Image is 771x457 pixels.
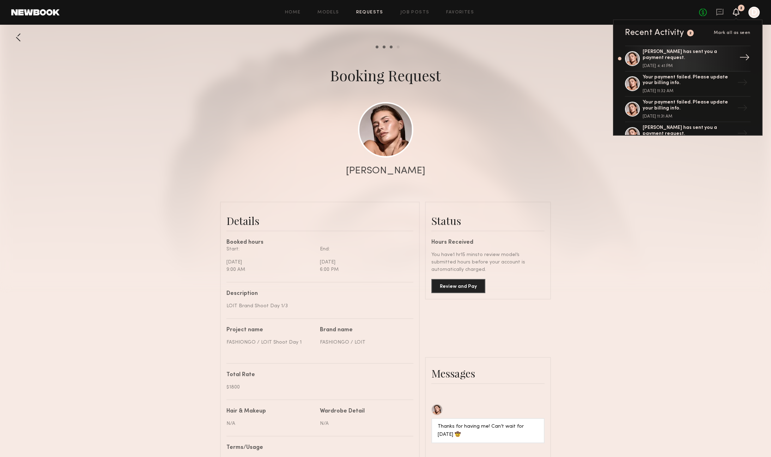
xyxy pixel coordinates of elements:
div: End: [320,245,408,253]
div: [DATE] 11:32 AM [643,89,734,93]
div: Details [226,214,413,228]
div: Total Rate [226,372,408,378]
div: [DATE] [320,259,408,266]
div: [PERSON_NAME] [346,166,425,176]
a: [PERSON_NAME] has sent you a payment request.[DATE] 4:41 PM→ [625,46,751,72]
a: [PERSON_NAME] has sent you a payment request.→ [625,122,751,148]
div: You have 1 hr 15 mins to review model’s submitted hours before your account is automatically char... [431,251,545,273]
div: Thanks for having me! Can’t wait for [DATE] 🤠 [438,423,538,439]
a: Your payment failed. Please update your billing info.[DATE] 11:32 AM→ [625,72,751,97]
div: → [736,49,753,68]
div: Hours Received [431,240,545,245]
a: Job Posts [400,10,430,15]
button: Review and Pay [431,279,485,293]
div: Your payment failed. Please update your billing info. [643,75,734,87]
div: [DATE] [226,259,315,266]
div: Hair & Makeup [226,409,266,414]
div: Status [431,214,545,228]
div: Booking Request [330,65,441,85]
div: Brand name [320,327,408,333]
div: Booked hours [226,240,413,245]
div: Project name [226,327,315,333]
span: Mark all as seen [714,31,751,35]
div: FASHIONGO / LOIT [320,339,408,346]
div: [PERSON_NAME] has sent you a payment request. [643,125,734,137]
div: 6:00 PM [320,266,408,273]
div: [DATE] 11:31 AM [643,114,734,119]
div: Terms/Usage [226,445,408,451]
a: Home [285,10,301,15]
div: 2 [689,31,692,35]
a: Requests [356,10,383,15]
div: LOIT Brand Shoot Day 1/3 [226,302,408,310]
div: Your payment failed. Please update your billing info. [643,100,734,112]
div: 9:00 AM [226,266,315,273]
div: Wardrobe Detail [320,409,365,414]
a: Favorites [446,10,474,15]
div: [DATE] 4:41 PM [643,64,734,68]
div: 2 [740,6,742,10]
a: D [748,7,760,18]
a: Models [317,10,339,15]
a: Your payment failed. Please update your billing info.[DATE] 11:31 AM→ [625,97,751,122]
div: → [734,125,751,144]
div: N/A [226,420,315,427]
div: $1800 [226,384,408,391]
div: → [734,75,751,93]
div: N/A [320,420,408,427]
div: Description [226,291,408,297]
div: FASHIONGO / LOIT Shoot Day 1 [226,339,315,346]
div: Messages [431,366,545,380]
div: Recent Activity [625,29,684,37]
div: [PERSON_NAME] has sent you a payment request. [643,49,734,61]
div: Start: [226,245,315,253]
div: → [734,100,751,118]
